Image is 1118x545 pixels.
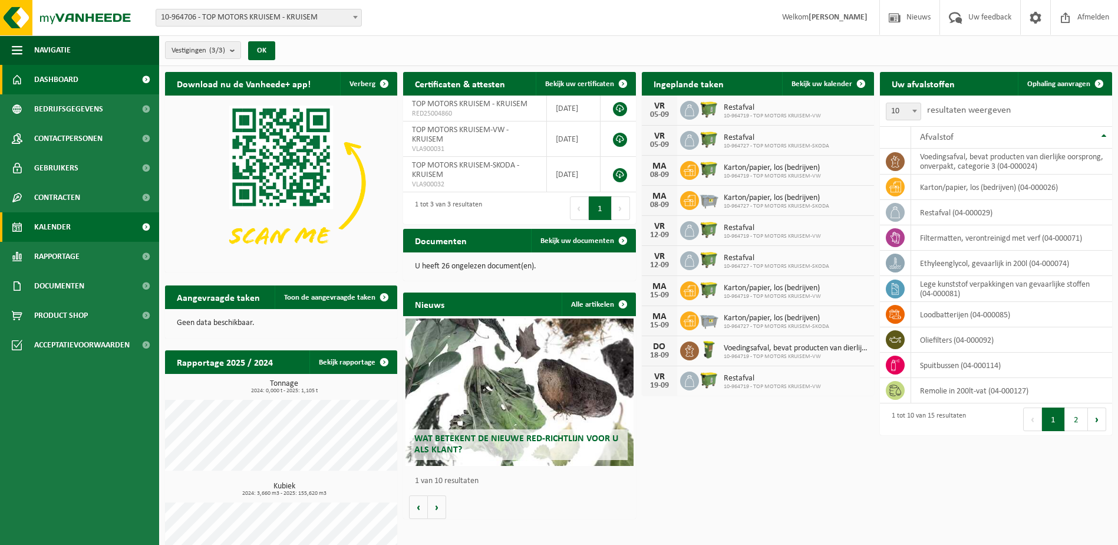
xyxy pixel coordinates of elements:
div: 08-09 [648,201,671,209]
span: Contactpersonen [34,124,103,153]
div: 19-09 [648,382,671,390]
div: VR [648,132,671,141]
button: 1 [1042,408,1065,431]
span: Vestigingen [172,42,225,60]
span: 10-964719 - TOP MOTORS KRUISEM-VW [724,383,821,390]
span: Restafval [724,133,829,143]
span: Voedingsafval, bevat producten van dierlijke oorsprong, onverpakt, categorie 3 [724,344,868,353]
button: Verberg [340,72,396,96]
span: TOP MOTORS KRUISEM-SKODA - KRUISEM [412,161,519,179]
a: Alle artikelen [562,293,635,316]
h2: Aangevraagde taken [165,285,272,308]
button: Volgende [428,495,446,519]
span: Ophaling aanvragen [1027,80,1090,88]
span: Toon de aangevraagde taken [284,294,375,301]
span: 10-964719 - TOP MOTORS KRUISEM-VW [724,293,821,300]
div: VR [648,222,671,231]
button: Next [612,196,630,220]
button: Vestigingen(3/3) [165,41,241,59]
a: Ophaling aanvragen [1018,72,1111,96]
h2: Ingeplande taken [642,72,736,95]
span: Gebruikers [34,153,78,183]
td: [DATE] [547,157,601,192]
strong: [PERSON_NAME] [809,13,868,22]
td: ethyleenglycol, gevaarlijk in 200l (04-000074) [911,251,1112,276]
div: 18-09 [648,352,671,360]
a: Wat betekent de nieuwe RED-richtlijn voor u als klant? [405,319,633,466]
h2: Rapportage 2025 / 2024 [165,350,285,373]
p: U heeft 26 ongelezen document(en). [415,262,624,271]
span: VLA900032 [412,180,537,189]
span: Bekijk uw certificaten [545,80,614,88]
span: Bekijk uw kalender [791,80,852,88]
span: 2024: 3,660 m3 - 2025: 155,620 m3 [171,491,397,497]
div: VR [648,372,671,382]
h3: Kubiek [171,482,397,497]
span: Wat betekent de nieuwe RED-richtlijn voor u als klant? [414,434,618,455]
td: [DATE] [547,96,601,122]
img: WB-1100-HPE-GN-50 [699,99,719,119]
div: 15-09 [648,321,671,330]
span: 10 [886,103,921,120]
span: Karton/papier, los (bedrijven) [724,284,821,293]
span: 10-964706 - TOP MOTORS KRUISEM - KRUISEM [156,9,362,27]
div: MA [648,282,671,291]
td: karton/papier, los (bedrijven) (04-000026) [911,175,1112,200]
span: Bedrijfsgegevens [34,94,103,124]
span: 10-964719 - TOP MOTORS KRUISEM-VW [724,353,868,360]
span: Verberg [349,80,375,88]
span: Documenten [34,271,84,301]
span: VLA900031 [412,145,537,154]
div: 15-09 [648,291,671,300]
span: 10-964727 - TOP MOTORS KRUISEM-SKODA [724,203,829,210]
td: lege kunststof verpakkingen van gevaarlijke stoffen (04-000081) [911,276,1112,302]
a: Bekijk uw documenten [531,229,635,252]
img: WB-2500-GAL-GY-01 [699,310,719,330]
img: WB-1100-HPE-GN-50 [699,370,719,390]
h3: Tonnage [171,380,397,394]
img: Download de VHEPlus App [165,96,397,270]
span: TOP MOTORS KRUISEM - KRUISEM [412,100,527,109]
span: Restafval [724,103,821,113]
div: DO [648,342,671,352]
div: MA [648,162,671,171]
span: Afvalstof [920,133,954,142]
button: Next [1088,408,1106,431]
span: 10-964719 - TOP MOTORS KRUISEM-VW [724,113,821,120]
button: 2 [1065,408,1088,431]
img: WB-1100-HPE-GN-50 [699,219,719,239]
label: resultaten weergeven [927,106,1011,115]
span: RED25004860 [412,109,537,119]
div: 1 tot 10 van 15 resultaten [886,406,966,432]
span: 10 [886,103,921,120]
count: (3/3) [209,47,225,54]
div: 1 tot 3 van 3 resultaten [409,195,482,221]
span: Bekijk uw documenten [540,237,614,245]
img: WB-2500-GAL-GY-01 [699,189,719,209]
div: 05-09 [648,111,671,119]
a: Bekijk uw certificaten [536,72,635,96]
span: Restafval [724,224,821,233]
div: 12-09 [648,261,671,270]
td: loodbatterijen (04-000085) [911,302,1112,327]
span: Karton/papier, los (bedrijven) [724,193,829,203]
span: Rapportage [34,242,80,271]
button: Vorige [409,495,428,519]
h2: Documenten [403,229,479,252]
td: filtermatten, verontreinigd met verf (04-000071) [911,225,1112,251]
button: Previous [570,196,589,220]
span: 10-964719 - TOP MOTORS KRUISEM-VW [724,173,821,180]
a: Bekijk uw kalender [782,72,873,96]
button: 1 [589,196,612,220]
img: WB-1100-HPE-GN-50 [699,249,719,270]
div: 08-09 [648,171,671,179]
h2: Uw afvalstoffen [880,72,967,95]
a: Bekijk rapportage [309,350,396,374]
td: [DATE] [547,122,601,157]
div: 05-09 [648,141,671,149]
td: restafval (04-000029) [911,200,1112,225]
img: WB-0060-HPE-GN-50 [699,340,719,360]
td: remolie in 200lt-vat (04-000127) [911,378,1112,403]
span: Karton/papier, los (bedrijven) [724,314,829,323]
span: 10-964727 - TOP MOTORS KRUISEM-SKODA [724,143,829,150]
